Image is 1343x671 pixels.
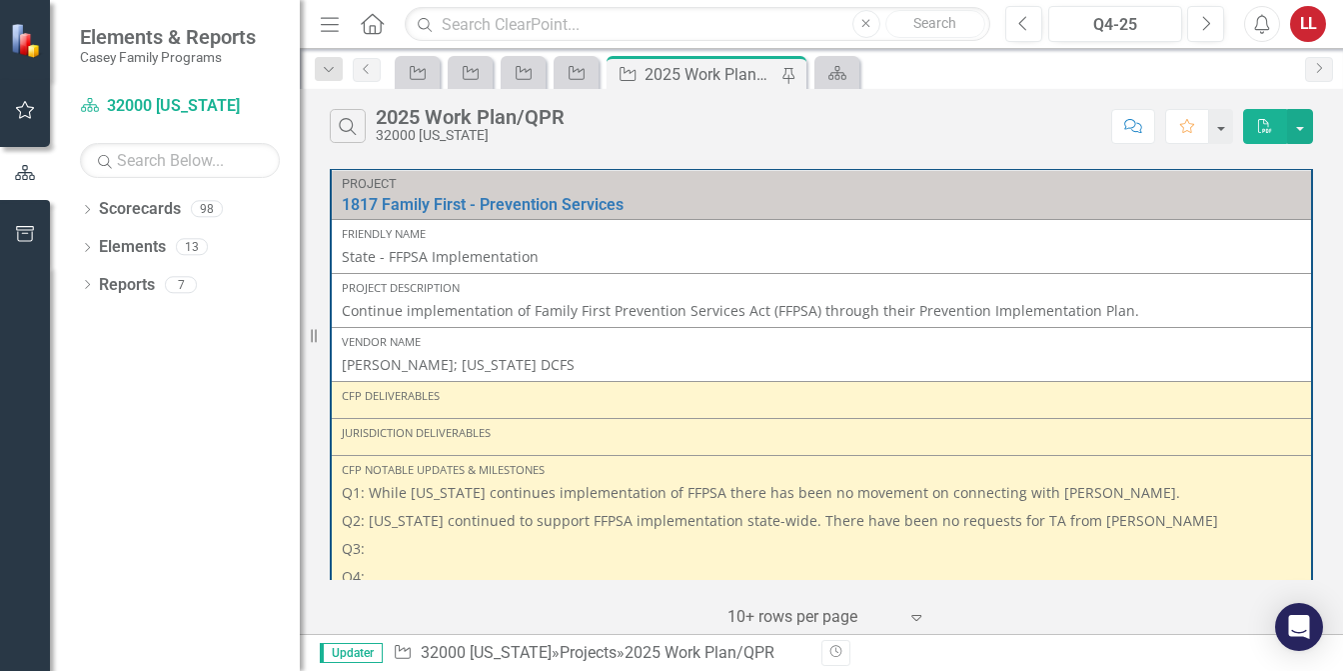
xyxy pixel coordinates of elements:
[80,95,280,118] a: 32000 [US_STATE]
[885,10,985,38] button: Search
[393,642,806,665] div: » »
[320,643,383,663] span: Updater
[342,196,1301,214] a: 1817 Family First - Prevention Services
[342,334,1301,350] div: Vendor Name
[376,106,565,128] div: 2025 Work Plan/QPR
[176,239,208,256] div: 13
[10,23,45,58] img: ClearPoint Strategy
[342,355,575,374] span: [PERSON_NAME]; [US_STATE] DCFS
[331,419,1312,456] td: Double-Click to Edit
[342,483,1301,507] p: Q1: While [US_STATE] continues implementation of FFPSA there has been no movement on connecting w...
[342,535,1301,563] p: Q3:
[405,7,990,42] input: Search ClearPoint...
[1290,6,1326,42] button: LL
[376,128,565,143] div: 32000 [US_STATE]
[645,62,776,87] div: 2025 Work Plan/QPR
[191,201,223,218] div: 98
[342,563,1301,587] p: Q4:
[99,274,155,297] a: Reports
[342,425,1301,441] div: Jurisdiction Deliverables
[165,276,197,293] div: 7
[625,643,774,662] div: 2025 Work Plan/QPR
[80,49,256,65] small: Casey Family Programs
[331,456,1312,594] td: Double-Click to Edit
[1055,13,1175,37] div: Q4-25
[342,388,1301,404] div: CFP Deliverables
[342,507,1301,535] p: Q2: [US_STATE] continued to support FFPSA implementation state-wide. There have been no requests ...
[913,15,956,31] span: Search
[342,247,539,266] span: State - FFPSA Implementation
[331,170,1312,220] td: Double-Click to Edit Right Click for Context Menu
[80,25,256,49] span: Elements & Reports
[80,143,280,178] input: Search Below...
[99,198,181,221] a: Scorecards
[1048,6,1182,42] button: Q4-25
[331,274,1312,328] td: Double-Click to Edit
[342,280,1301,296] div: Project Description
[331,382,1312,419] td: Double-Click to Edit
[342,177,1301,191] div: Project
[331,220,1312,274] td: Double-Click to Edit
[560,643,617,662] a: Projects
[421,643,552,662] a: 32000 [US_STATE]
[342,301,1301,321] p: Continue implementation of Family First Prevention Services Act (FFPSA) through their Prevention ...
[342,226,1301,242] div: Friendly Name
[1275,603,1323,651] div: Open Intercom Messenger
[342,462,1301,478] div: CFP Notable Updates & Milestones
[331,328,1312,382] td: Double-Click to Edit
[99,236,166,259] a: Elements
